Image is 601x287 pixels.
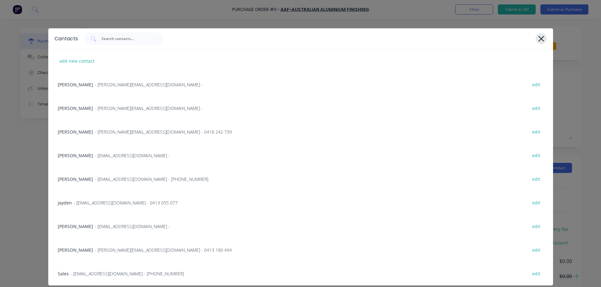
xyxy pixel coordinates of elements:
span: - [PERSON_NAME][EMAIL_ADDRESS][DOMAIN_NAME] - 0418 242 739 [95,129,232,135]
div: edit [529,269,544,278]
div: edit [529,198,544,208]
span: - [PERSON_NAME][EMAIL_ADDRESS][DOMAIN_NAME] - 0413 180 494 [95,247,232,253]
div: edit [529,221,544,231]
div: Contacts [55,35,78,43]
div: [PERSON_NAME] [48,73,553,96]
span: - [EMAIL_ADDRESS][DOMAIN_NAME] - [PHONE_NUMBER] [70,270,184,277]
div: [PERSON_NAME] [48,215,553,238]
div: Sales [48,262,553,285]
div: edit [529,174,544,184]
div: Jayden [48,191,553,215]
div: [PERSON_NAME] [48,238,553,262]
span: - [EMAIL_ADDRESS][DOMAIN_NAME] - [95,152,170,159]
div: edit [529,80,544,89]
div: edit [529,127,544,137]
div: edit [529,151,544,160]
span: - [EMAIL_ADDRESS][DOMAIN_NAME] - 0413 055 077 [74,199,178,206]
span: - [PERSON_NAME][EMAIL_ADDRESS][DOMAIN_NAME] - [95,105,203,112]
div: [PERSON_NAME] [48,167,553,191]
div: edit [529,245,544,255]
span: - [EMAIL_ADDRESS][DOMAIN_NAME] - [PHONE_NUMBER] [95,176,208,182]
span: - [EMAIL_ADDRESS][DOMAIN_NAME] - [95,223,170,230]
div: add new contact [56,56,97,66]
input: Search contacts... [101,36,153,42]
div: [PERSON_NAME] [48,96,553,120]
div: [PERSON_NAME] [48,120,553,144]
div: [PERSON_NAME] [48,144,553,167]
span: - [PERSON_NAME][EMAIL_ADDRESS][DOMAIN_NAME] - [95,81,203,88]
div: edit [529,103,544,113]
